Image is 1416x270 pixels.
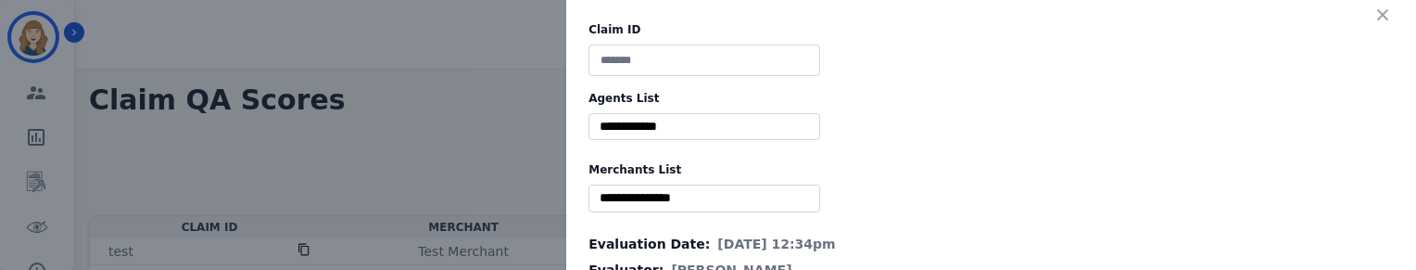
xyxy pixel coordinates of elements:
[717,235,835,253] span: [DATE] 12:34pm
[588,235,1394,253] div: Evaluation Date:
[593,188,815,208] ul: selected options
[588,91,1394,106] label: Agents List
[588,162,1394,177] label: Merchants List
[588,22,1394,37] label: Claim ID
[593,117,815,136] ul: selected options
